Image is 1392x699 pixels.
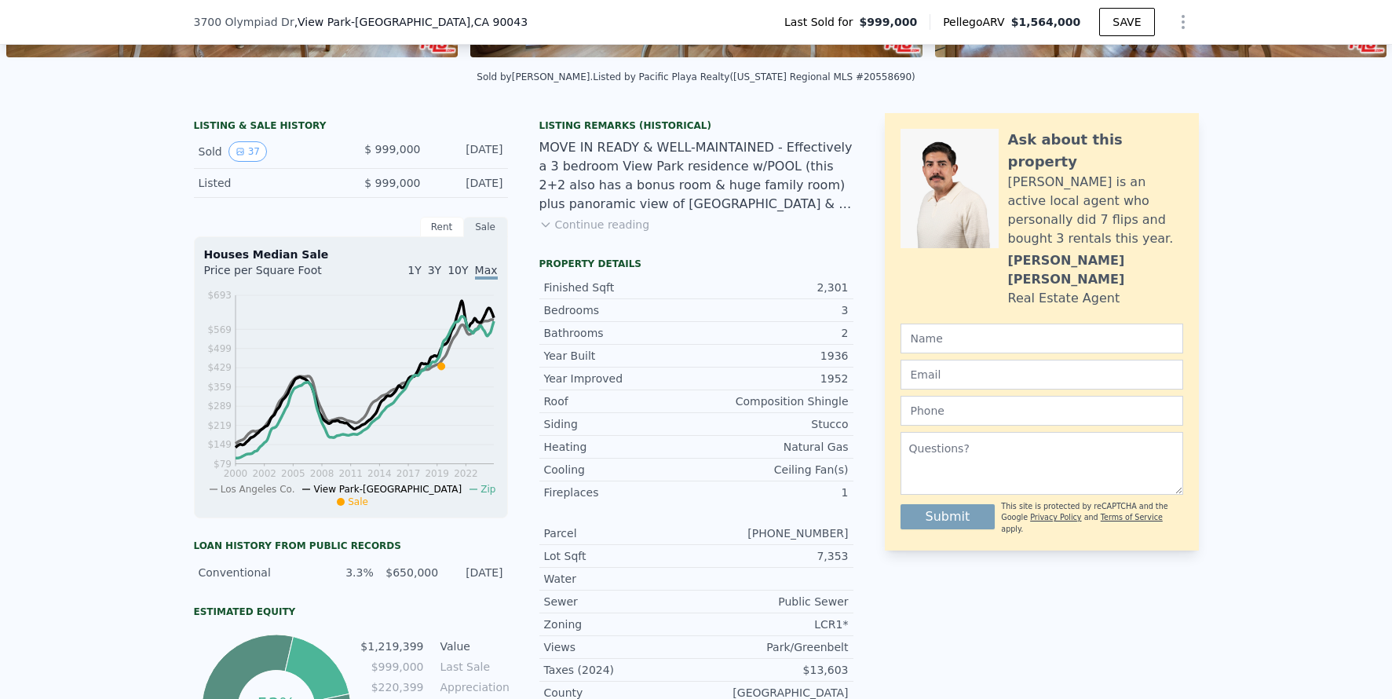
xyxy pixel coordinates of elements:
[901,324,1183,353] input: Name
[199,141,338,162] div: Sold
[696,393,849,409] div: Composition Shingle
[696,462,849,478] div: Ceiling Fan(s)
[696,302,849,318] div: 3
[207,401,232,412] tspan: $289
[544,594,696,609] div: Sewer
[1008,129,1183,173] div: Ask about this property
[696,416,849,432] div: Stucco
[539,119,853,132] div: Listing Remarks (Historical)
[475,264,498,280] span: Max
[428,264,441,276] span: 3Y
[420,217,464,237] div: Rent
[1011,16,1081,28] span: $1,564,000
[338,468,363,479] tspan: 2011
[433,141,503,162] div: [DATE]
[544,325,696,341] div: Bathrooms
[544,371,696,386] div: Year Improved
[221,484,295,495] span: Los Angeles Co.
[539,217,650,232] button: Continue reading
[544,302,696,318] div: Bedrooms
[943,14,1011,30] span: Pellego ARV
[433,175,503,191] div: [DATE]
[544,525,696,541] div: Parcel
[544,485,696,500] div: Fireplaces
[544,571,696,587] div: Water
[696,280,849,295] div: 2,301
[448,565,502,580] div: [DATE]
[199,175,338,191] div: Listed
[696,639,849,655] div: Park/Greenbelt
[214,459,232,470] tspan: $79
[539,258,853,270] div: Property details
[364,143,420,156] span: $ 999,000
[194,119,508,135] div: LISTING & SALE HISTORY
[294,14,528,30] span: , View Park-[GEOGRAPHIC_DATA]
[207,290,232,301] tspan: $693
[367,468,392,479] tspan: 2014
[207,324,232,335] tspan: $569
[454,468,478,479] tspan: 2022
[194,14,294,30] span: 3700 Olympiad Dr
[696,439,849,455] div: Natural Gas
[204,262,351,287] div: Price per Square Foot
[360,638,424,655] td: $1,219,399
[1167,6,1199,38] button: Show Options
[194,606,508,618] div: Estimated Equity
[207,420,232,431] tspan: $219
[544,439,696,455] div: Heating
[1099,8,1154,36] button: SAVE
[696,594,849,609] div: Public Sewer
[480,484,495,495] span: Zip
[1008,251,1183,289] div: [PERSON_NAME] [PERSON_NAME]
[901,504,996,529] button: Submit
[696,525,849,541] div: [PHONE_NUMBER]
[696,617,849,632] div: LCR1*
[448,264,468,276] span: 10Y
[207,382,232,393] tspan: $359
[348,496,368,507] span: Sale
[1101,513,1163,522] a: Terms of Service
[539,138,853,214] div: MOVE IN READY & WELL-MAINTAINED - Effectively a 3 bedroom View Park residence w/POOL (this 2+2 al...
[207,343,232,354] tspan: $499
[860,14,918,30] span: $999,000
[252,468,276,479] tspan: 2002
[784,14,860,30] span: Last Sold for
[396,468,420,479] tspan: 2017
[593,71,915,82] div: Listed by Pacific Playa Realty ([US_STATE] Regional MLS #20558690)
[544,662,696,678] div: Taxes (2024)
[464,217,508,237] div: Sale
[281,468,305,479] tspan: 2005
[696,371,849,386] div: 1952
[207,362,232,373] tspan: $429
[360,679,424,696] td: $220,399
[194,540,508,552] div: Loan history from public records
[544,280,696,295] div: Finished Sqft
[477,71,593,82] div: Sold by [PERSON_NAME] .
[309,468,334,479] tspan: 2008
[544,548,696,564] div: Lot Sqft
[696,662,849,678] div: $13,603
[544,617,696,632] div: Zoning
[901,396,1183,426] input: Phone
[425,468,449,479] tspan: 2019
[437,679,508,696] td: Appreciation
[313,484,462,495] span: View Park-[GEOGRAPHIC_DATA]
[696,485,849,500] div: 1
[207,439,232,450] tspan: $149
[228,141,267,162] button: View historical data
[470,16,528,28] span: , CA 90043
[696,548,849,564] div: 7,353
[901,360,1183,390] input: Email
[1001,501,1182,535] div: This site is protected by reCAPTCHA and the Google and apply.
[544,462,696,478] div: Cooling
[437,658,508,675] td: Last Sale
[360,658,424,675] td: $999,000
[407,264,421,276] span: 1Y
[696,348,849,364] div: 1936
[1030,513,1081,522] a: Privacy Policy
[544,416,696,432] div: Siding
[544,393,696,409] div: Roof
[437,638,508,655] td: Value
[223,468,247,479] tspan: 2000
[199,565,309,580] div: Conventional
